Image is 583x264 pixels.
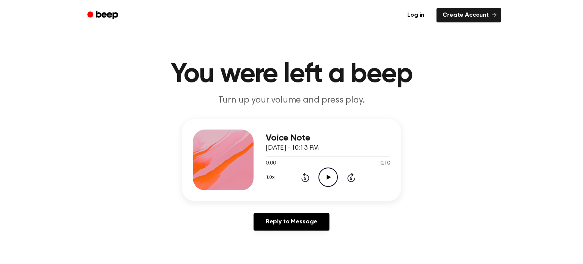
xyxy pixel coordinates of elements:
button: 1.0x [266,171,277,184]
p: Turn up your volume and press play. [146,94,437,107]
h3: Voice Note [266,133,390,143]
a: Log in [400,6,432,24]
span: [DATE] · 10:13 PM [266,145,319,152]
a: Beep [82,8,125,23]
h1: You were left a beep [97,61,486,88]
span: 0:00 [266,160,276,168]
a: Reply to Message [254,213,329,231]
a: Create Account [436,8,501,22]
span: 0:10 [380,160,390,168]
